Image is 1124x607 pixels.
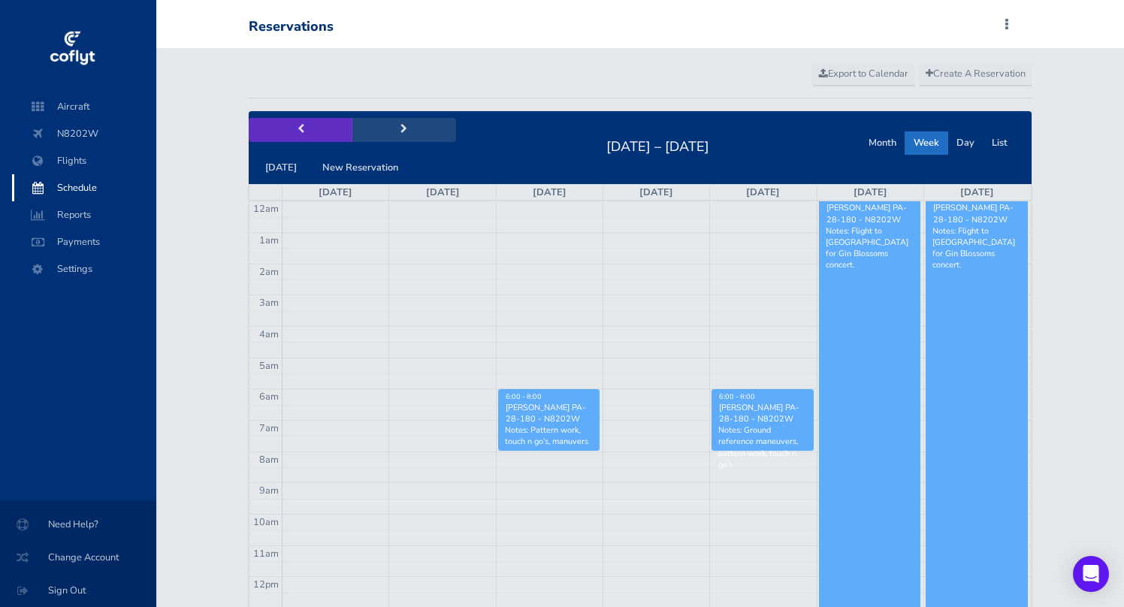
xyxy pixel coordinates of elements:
span: 11am [253,547,279,560]
span: 12am [253,202,279,216]
p: Notes: Ground reference maneuvers, pattern work, touch n go’s [718,424,807,470]
div: [PERSON_NAME] PA-28-180 - N8202W [505,402,594,424]
a: Create A Reservation [919,63,1032,86]
p: Notes: Flight to [GEOGRAPHIC_DATA] for Gin Blossoms concert. [932,225,1021,271]
span: 3am [259,296,279,310]
a: [DATE] [639,186,673,199]
span: 10am [253,515,279,529]
p: Notes: Pattern work, touch n go’s, manuvers [505,424,594,447]
span: Payments [27,228,141,255]
a: [DATE] [960,186,994,199]
a: [DATE] [854,186,887,199]
span: Flights [27,147,141,174]
span: Change Account [18,544,138,571]
a: [DATE] [319,186,352,199]
span: 2am [259,265,279,279]
p: Notes: Flight to [GEOGRAPHIC_DATA] for Gin Blossoms concert. [826,225,914,271]
button: Month [860,131,905,155]
span: Sign Out [18,577,138,604]
span: 9am [259,484,279,497]
button: List [983,131,1017,155]
div: [PERSON_NAME] PA-28-180 - N8202W [718,402,807,424]
button: next [352,118,455,141]
span: 4am [259,328,279,341]
span: 1am [259,234,279,247]
button: [DATE] [256,156,306,180]
a: [DATE] [746,186,780,199]
span: 8am [259,453,279,467]
span: Reports [27,201,141,228]
span: Aircraft [27,93,141,120]
span: Create A Reservation [926,67,1026,80]
h2: [DATE] – [DATE] [597,134,718,156]
a: Export to Calendar [812,63,915,86]
span: N8202W [27,120,141,147]
button: New Reservation [313,156,407,180]
button: prev [249,118,352,141]
a: [DATE] [533,186,567,199]
span: 6am [259,390,279,403]
span: 5am [259,359,279,373]
span: 7am [259,421,279,435]
div: Open Intercom Messenger [1073,556,1109,592]
a: [DATE] [426,186,460,199]
span: Schedule [27,174,141,201]
button: Day [947,131,983,155]
div: Reservations [249,19,334,35]
div: [PERSON_NAME] PA-28-180 - N8202W [932,202,1021,225]
div: [PERSON_NAME] PA-28-180 - N8202W [826,202,914,225]
img: coflyt logo [47,26,97,71]
span: 6:00 - 8:00 [719,392,755,401]
button: Week [905,131,948,155]
span: Settings [27,255,141,282]
span: Export to Calendar [819,67,908,80]
span: 6:00 - 8:00 [506,392,542,401]
span: 12pm [253,578,279,591]
span: Need Help? [18,511,138,538]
